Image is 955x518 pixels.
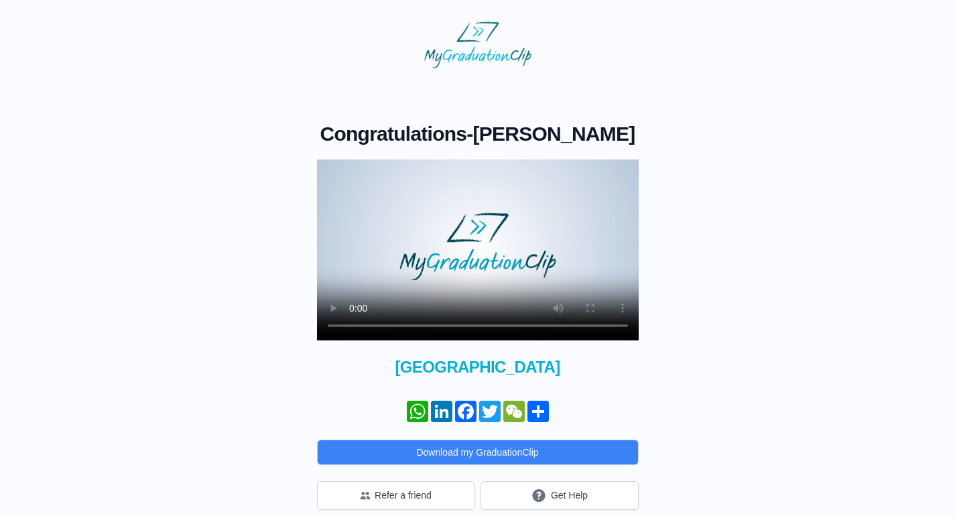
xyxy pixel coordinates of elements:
[317,357,639,378] span: [GEOGRAPHIC_DATA]
[317,122,639,146] h1: -
[320,123,467,145] span: Congratulations
[405,401,430,422] a: WhatsApp
[430,401,454,422] a: LinkedIn
[317,481,475,510] button: Refer a friend
[481,481,639,510] button: Get Help
[454,401,478,422] a: Facebook
[473,123,635,145] span: [PERSON_NAME]
[317,440,639,465] button: Download my GraduationClip
[424,21,531,68] img: MyGraduationClip
[526,401,550,422] a: Share
[502,401,526,422] a: WeChat
[478,401,502,422] a: Twitter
